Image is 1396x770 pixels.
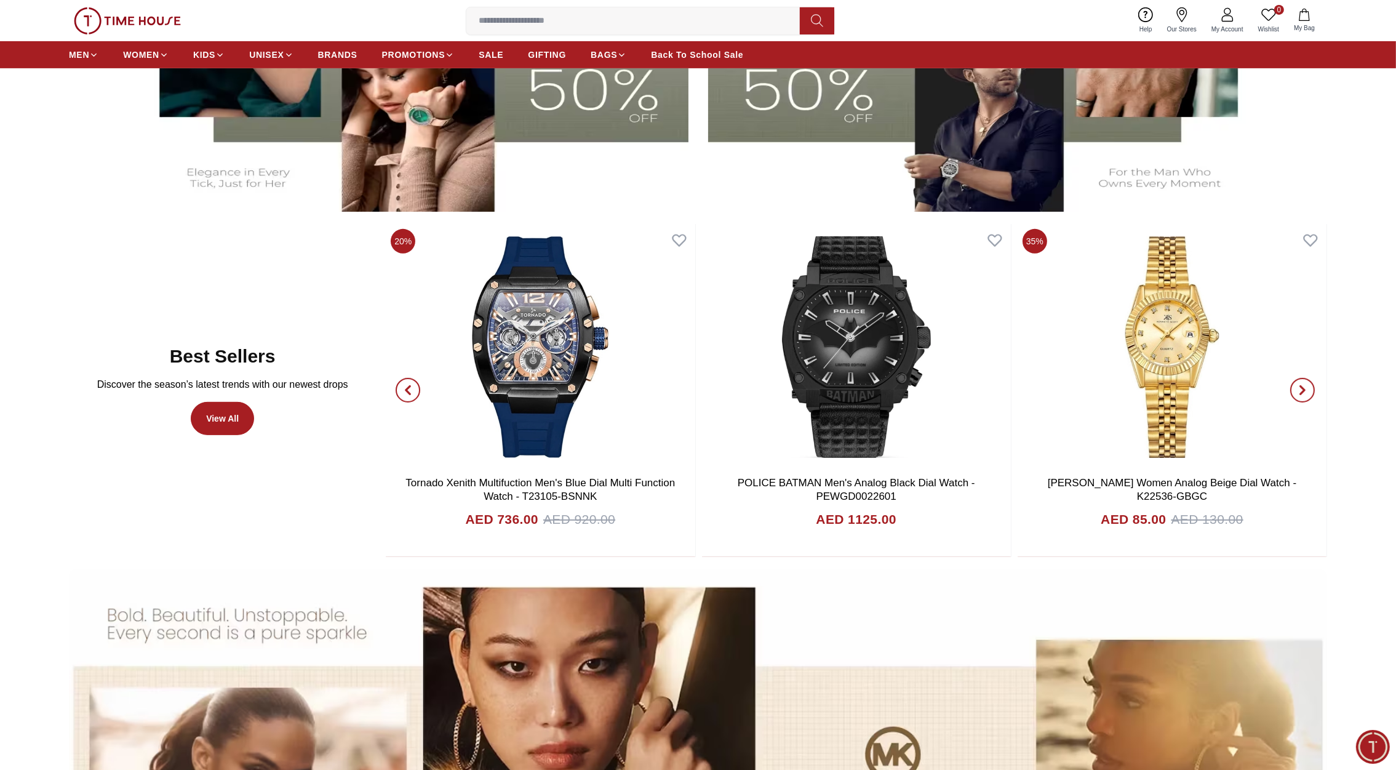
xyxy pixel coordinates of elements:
[479,49,503,61] span: SALE
[128,350,229,364] span: Nearest Store Locator
[171,318,237,340] div: Exchanges
[249,49,284,61] span: UNISEX
[126,374,237,396] div: Track your Shipment
[1018,224,1326,470] img: Kenneth Scott Women Analog Beige Dial Watch - K22536-GBGC
[1171,510,1243,529] span: AED 130.00
[123,49,159,61] span: WOMEN
[1132,5,1160,36] a: Help
[382,49,445,61] span: PROMOTIONS
[30,318,104,340] div: New Enquiry
[134,378,229,393] span: Track your Shipment
[38,11,58,32] img: Profile picture of Zoe
[25,378,111,393] span: Request a callback
[382,44,455,66] a: PROMOTIONS
[17,374,119,396] div: Request a callback
[1135,25,1157,34] span: Help
[118,321,157,336] span: Services
[1207,25,1248,34] span: My Account
[702,224,1011,470] img: POLICE BATMAN Men's Analog Black Dial Watch - PEWGD0022601
[193,44,225,66] a: KIDS
[318,44,357,66] a: BRANDS
[3,415,243,477] textarea: We are here to help you
[38,321,96,336] span: New Enquiry
[1023,229,1047,254] span: 35%
[1251,5,1286,36] a: 0Wishlist
[179,321,229,336] span: Exchanges
[21,260,188,300] span: Hello! I'm your Time House Watches Support Assistant. How can I assist you [DATE]?
[543,510,615,529] span: AED 920.00
[651,49,743,61] span: Back To School Sale
[1274,5,1284,15] span: 0
[74,7,181,34] img: ...
[479,44,503,66] a: SALE
[738,477,975,502] a: POLICE BATMAN Men's Analog Black Dial Watch - PEWGD0022601
[528,44,566,66] a: GIFTING
[405,477,675,502] a: Tornado Xenith Multifuction Men's Blue Dial Multi Function Watch - T23105-BSNNK
[1162,25,1202,34] span: Our Stores
[1048,477,1296,502] a: [PERSON_NAME] Women Analog Beige Dial Watch - K22536-GBGC
[466,510,538,529] h4: AED 736.00
[1160,5,1204,36] a: Our Stores
[170,345,276,367] h2: Best Sellers
[816,510,896,529] h4: AED 1125.00
[591,49,617,61] span: BAGS
[120,346,237,368] div: Nearest Store Locator
[69,49,89,61] span: MEN
[123,44,169,66] a: WOMEN
[318,49,357,61] span: BRANDS
[193,49,215,61] span: KIDS
[9,9,34,34] em: Back
[1356,730,1390,764] div: Chat Widget
[528,49,566,61] span: GIFTING
[164,295,196,303] span: 11:59 AM
[591,44,626,66] a: BAGS
[12,236,243,249] div: [PERSON_NAME]
[110,318,165,340] div: Services
[1289,23,1320,33] span: My Bag
[386,224,695,470] img: Tornado Xenith Multifuction Men's Blue Dial Multi Function Watch - T23105-BSNNK
[1253,25,1284,34] span: Wishlist
[191,402,254,435] a: View All
[1286,6,1322,35] button: My Bag
[249,44,293,66] a: UNISEX
[69,44,98,66] a: MEN
[1101,510,1166,529] h4: AED 85.00
[65,16,205,28] div: [PERSON_NAME]
[651,44,743,66] a: Back To School Sale
[97,377,348,392] p: Discover the season’s latest trends with our newest drops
